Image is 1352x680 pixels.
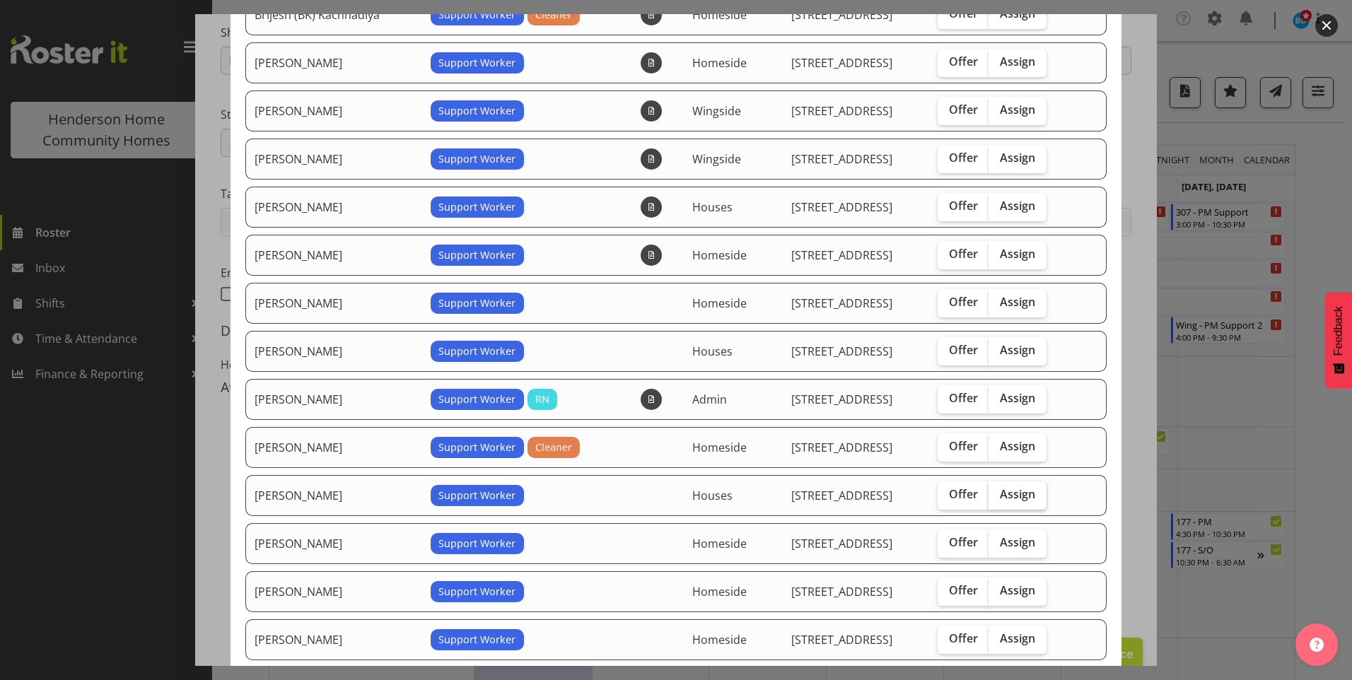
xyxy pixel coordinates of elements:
[438,488,515,503] span: Support Worker
[535,440,572,455] span: Cleaner
[949,295,978,309] span: Offer
[245,475,422,516] td: [PERSON_NAME]
[949,54,978,69] span: Offer
[791,199,892,215] span: [STREET_ADDRESS]
[438,392,515,407] span: Support Worker
[1000,391,1035,405] span: Assign
[949,343,978,357] span: Offer
[791,584,892,599] span: [STREET_ADDRESS]
[245,187,422,228] td: [PERSON_NAME]
[692,632,747,647] span: Homeside
[692,584,747,599] span: Homeside
[791,7,892,23] span: [STREET_ADDRESS]
[791,632,892,647] span: [STREET_ADDRESS]
[949,535,978,549] span: Offer
[1000,583,1035,597] span: Assign
[535,392,549,407] span: RN
[535,7,572,23] span: Cleaner
[1000,343,1035,357] span: Assign
[1000,199,1035,213] span: Assign
[791,247,892,263] span: [STREET_ADDRESS]
[1000,535,1035,549] span: Assign
[245,619,422,660] td: [PERSON_NAME]
[949,631,978,645] span: Offer
[438,584,515,599] span: Support Worker
[791,392,892,407] span: [STREET_ADDRESS]
[245,139,422,180] td: [PERSON_NAME]
[791,151,892,167] span: [STREET_ADDRESS]
[692,440,747,455] span: Homeside
[949,199,978,213] span: Offer
[438,344,515,359] span: Support Worker
[791,295,892,311] span: [STREET_ADDRESS]
[692,392,727,407] span: Admin
[438,199,515,215] span: Support Worker
[692,488,733,503] span: Houses
[692,247,747,263] span: Homeside
[1325,292,1352,388] button: Feedback - Show survey
[791,103,892,119] span: [STREET_ADDRESS]
[949,151,978,165] span: Offer
[949,247,978,261] span: Offer
[438,103,515,119] span: Support Worker
[438,55,515,71] span: Support Worker
[692,295,747,311] span: Homeside
[791,344,892,359] span: [STREET_ADDRESS]
[245,283,422,324] td: [PERSON_NAME]
[245,379,422,420] td: [PERSON_NAME]
[245,571,422,612] td: [PERSON_NAME]
[438,151,515,167] span: Support Worker
[1310,638,1324,652] img: help-xxl-2.png
[438,295,515,311] span: Support Worker
[1000,439,1035,453] span: Assign
[1000,102,1035,117] span: Assign
[692,151,741,167] span: Wingside
[1332,306,1345,356] span: Feedback
[438,247,515,263] span: Support Worker
[245,331,422,372] td: [PERSON_NAME]
[1000,54,1035,69] span: Assign
[245,235,422,276] td: [PERSON_NAME]
[245,427,422,468] td: [PERSON_NAME]
[1000,6,1035,20] span: Assign
[692,536,747,551] span: Homeside
[949,102,978,117] span: Offer
[692,344,733,359] span: Houses
[438,7,515,23] span: Support Worker
[1000,247,1035,261] span: Assign
[438,536,515,551] span: Support Worker
[438,632,515,647] span: Support Worker
[1000,151,1035,165] span: Assign
[692,55,747,71] span: Homeside
[791,536,892,551] span: [STREET_ADDRESS]
[791,55,892,71] span: [STREET_ADDRESS]
[1000,487,1035,501] span: Assign
[949,6,978,20] span: Offer
[438,440,515,455] span: Support Worker
[949,439,978,453] span: Offer
[949,583,978,597] span: Offer
[1000,631,1035,645] span: Assign
[245,42,422,83] td: [PERSON_NAME]
[949,487,978,501] span: Offer
[949,391,978,405] span: Offer
[245,90,422,131] td: [PERSON_NAME]
[245,523,422,564] td: [PERSON_NAME]
[791,488,892,503] span: [STREET_ADDRESS]
[692,7,747,23] span: Homeside
[692,199,733,215] span: Houses
[1000,295,1035,309] span: Assign
[692,103,741,119] span: Wingside
[791,440,892,455] span: [STREET_ADDRESS]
